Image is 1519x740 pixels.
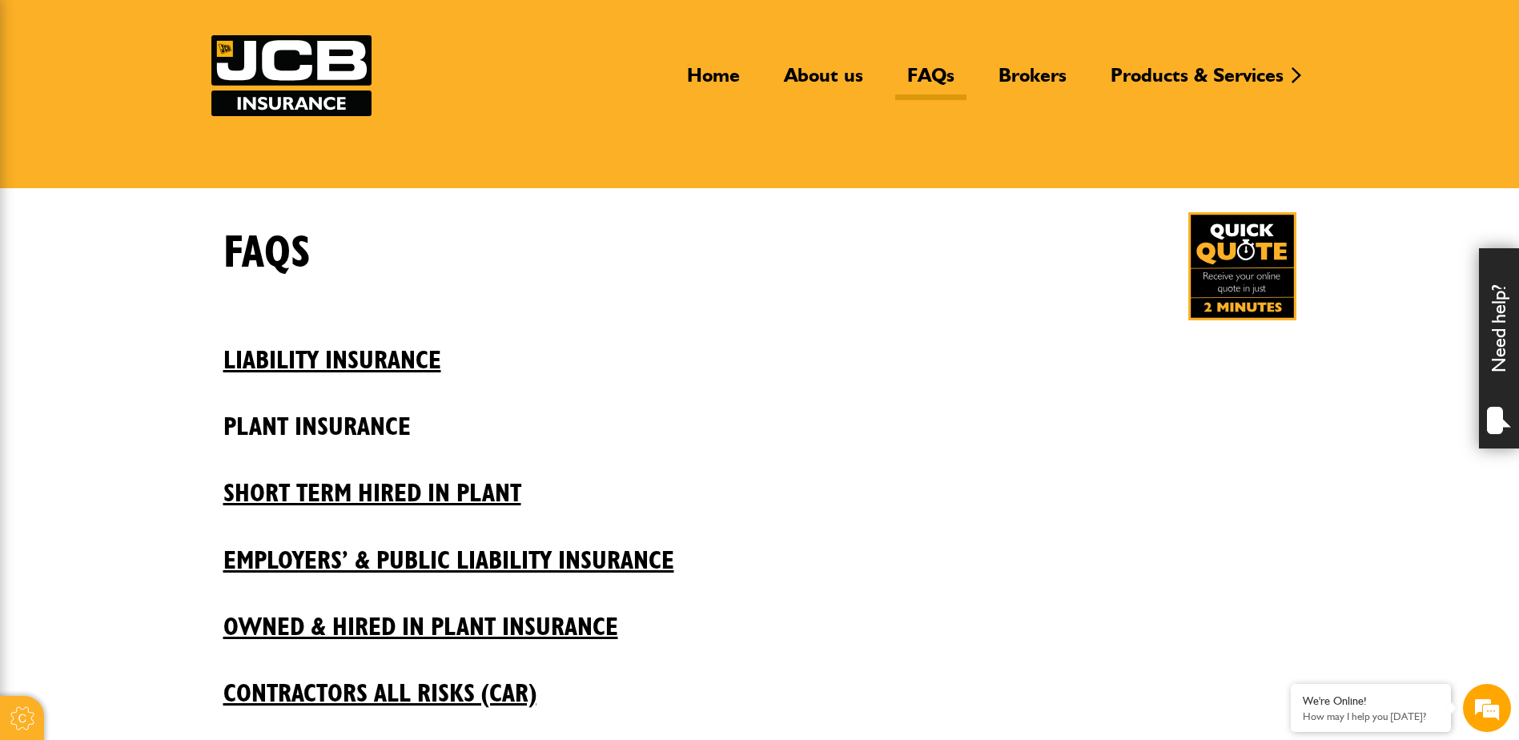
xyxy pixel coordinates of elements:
[772,63,875,100] a: About us
[675,63,752,100] a: Home
[223,227,311,280] h1: FAQs
[211,35,372,116] a: JCB Insurance Services
[211,35,372,116] img: JCB Insurance Services logo
[895,63,966,100] a: FAQs
[1303,694,1439,708] div: We're Online!
[987,63,1079,100] a: Brokers
[223,454,1296,509] a: Short Term Hired In Plant
[1188,212,1296,320] a: Get your insurance quote in just 2-minutes
[223,588,1296,642] a: Owned & Hired In Plant Insurance
[1099,63,1296,100] a: Products & Services
[1479,248,1519,448] div: Need help?
[223,654,1296,709] a: Contractors All Risks (CAR)
[1188,212,1296,320] img: Quick Quote
[223,521,1296,576] a: Employers’ & Public Liability Insurance
[1303,710,1439,722] p: How may I help you today?
[223,388,1296,442] a: Plant insurance
[223,321,1296,376] a: Liability insurance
